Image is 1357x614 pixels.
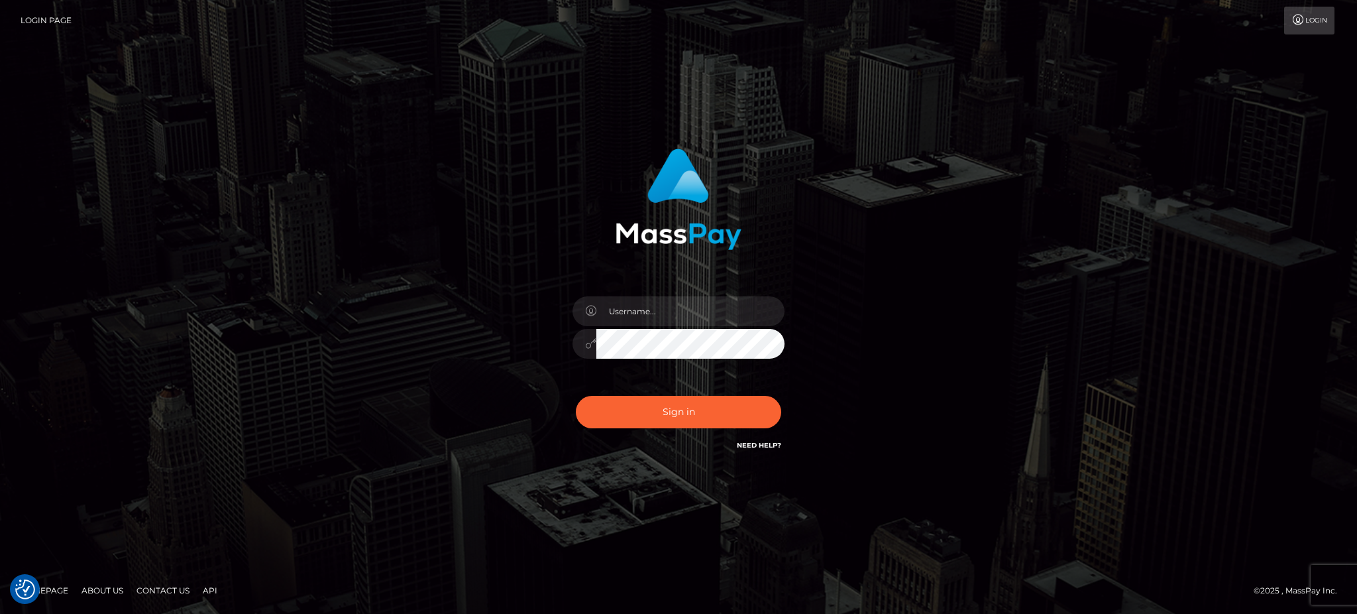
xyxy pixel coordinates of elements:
img: MassPay Login [616,149,741,250]
a: About Us [76,580,129,601]
button: Sign in [576,396,781,428]
img: Revisit consent button [15,580,35,599]
a: Login Page [21,7,72,34]
a: Homepage [15,580,74,601]
a: Need Help? [737,441,781,450]
div: © 2025 , MassPay Inc. [1254,583,1347,598]
a: Login [1284,7,1334,34]
a: API [197,580,223,601]
a: Contact Us [131,580,195,601]
input: Username... [596,296,785,326]
button: Consent Preferences [15,580,35,599]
